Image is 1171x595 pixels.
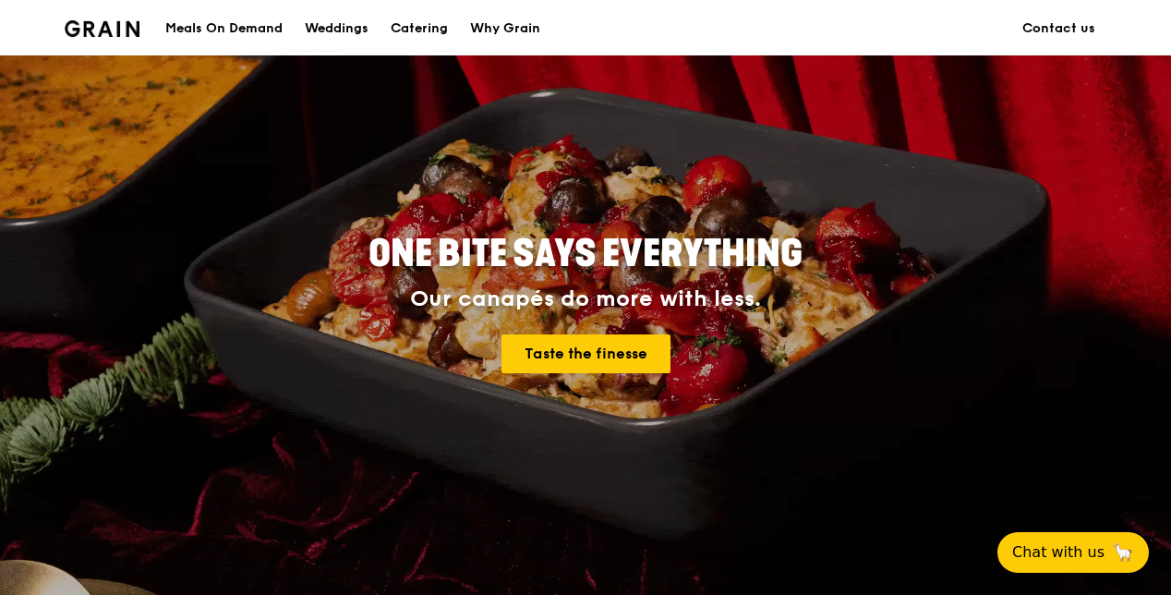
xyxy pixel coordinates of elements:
a: Why Grain [459,1,551,56]
a: Taste the finesse [501,334,670,373]
div: Weddings [305,1,368,56]
a: Weddings [294,1,380,56]
a: Catering [380,1,459,56]
span: 🦙 [1112,541,1134,564]
a: Contact us [1011,1,1106,56]
span: ONE BITE SAYS EVERYTHING [368,232,803,276]
button: Chat with us🦙 [997,532,1149,573]
div: Why Grain [470,1,540,56]
div: Catering [391,1,448,56]
div: Meals On Demand [165,1,283,56]
span: Chat with us [1012,541,1105,564]
div: Our canapés do more with less. [253,286,918,312]
img: Grain [65,20,139,37]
